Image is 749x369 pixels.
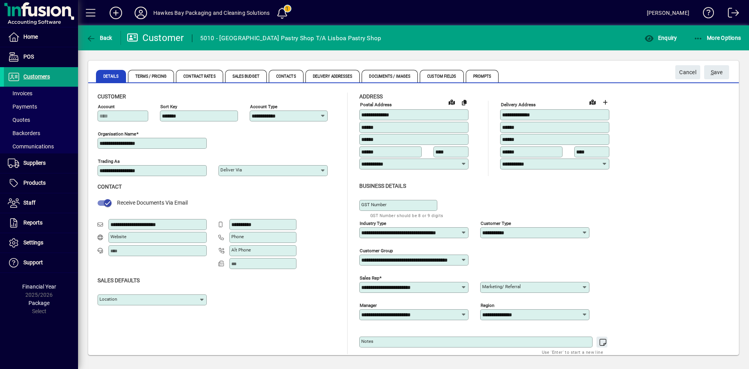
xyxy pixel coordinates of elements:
mat-label: Notes [361,339,373,344]
span: More Options [694,35,741,41]
a: Communications [4,140,78,153]
a: POS [4,47,78,67]
a: View on map [445,96,458,108]
button: Add [103,6,128,20]
div: 5010 - [GEOGRAPHIC_DATA] Pastry Shop T/A Lisboa Pastry Shop [200,32,382,45]
mat-label: Sales rep [360,275,379,280]
span: Cancel [679,66,696,79]
span: Quotes [8,117,30,123]
span: Suppliers [23,160,46,166]
a: Payments [4,100,78,113]
a: Invoices [4,87,78,100]
mat-label: Location [99,296,117,302]
span: Terms / Pricing [128,70,174,82]
a: Knowledge Base [697,2,714,27]
a: Quotes [4,113,78,127]
span: Receive Documents Via Email [117,200,188,206]
div: Hawkes Bay Packaging and Cleaning Solutions [153,7,270,19]
span: Package [28,300,50,306]
mat-label: Sort key [160,104,177,109]
div: [PERSON_NAME] [647,7,689,19]
a: Support [4,253,78,273]
span: Products [23,180,46,186]
span: Invoices [8,90,32,96]
mat-hint: GST Number should be 8 or 9 digits [370,211,444,220]
a: Backorders [4,127,78,140]
mat-label: Customer type [481,220,511,226]
mat-label: Account Type [250,104,277,109]
mat-label: Website [110,234,126,239]
button: Save [704,65,729,79]
mat-label: Region [481,302,494,308]
div: Customer [127,32,184,44]
button: More Options [692,31,743,45]
span: Backorders [8,130,40,136]
mat-label: GST Number [361,202,387,207]
mat-label: Account [98,104,115,109]
button: Choose address [599,96,611,109]
a: Reports [4,213,78,233]
mat-label: Trading as [98,159,120,164]
span: Reports [23,219,43,226]
mat-label: Manager [360,302,377,308]
button: Enquiry [643,31,679,45]
app-page-header-button: Back [78,31,121,45]
span: Business details [359,183,406,189]
span: Contract Rates [176,70,223,82]
mat-label: Alt Phone [231,247,251,253]
span: S [711,69,714,75]
span: Details [96,70,126,82]
mat-label: Deliver via [220,167,242,173]
span: Home [23,34,38,40]
a: View on map [586,96,599,108]
span: Prompts [466,70,499,82]
span: ave [711,66,723,79]
span: POS [23,53,34,60]
a: Settings [4,233,78,253]
span: Enquiry [644,35,677,41]
span: Communications [8,143,54,150]
mat-label: Phone [231,234,244,239]
span: Support [23,259,43,266]
span: Sales Budget [225,70,267,82]
mat-hint: Use 'Enter' to start a new line [542,348,603,357]
mat-label: Industry type [360,220,386,226]
span: Payments [8,103,37,110]
span: Contacts [269,70,304,82]
span: Back [86,35,112,41]
button: Cancel [675,65,700,79]
a: Staff [4,193,78,213]
button: Copy to Delivery address [458,96,470,109]
span: Address [359,93,383,100]
span: Customer [98,93,126,100]
span: Settings [23,239,43,246]
mat-label: Marketing/ Referral [482,284,521,289]
a: Logout [722,2,739,27]
button: Profile [128,6,153,20]
a: Home [4,27,78,47]
span: Financial Year [22,283,56,290]
span: Sales defaults [98,277,140,283]
a: Products [4,173,78,193]
span: Documents / Images [362,70,418,82]
a: Suppliers [4,153,78,173]
span: Staff [23,200,35,206]
mat-label: Organisation name [98,131,136,137]
span: Delivery Addresses [305,70,360,82]
mat-label: Customer group [360,248,393,253]
span: Contact [98,184,122,190]
button: Back [84,31,114,45]
span: Customers [23,73,50,80]
span: Custom Fields [420,70,463,82]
